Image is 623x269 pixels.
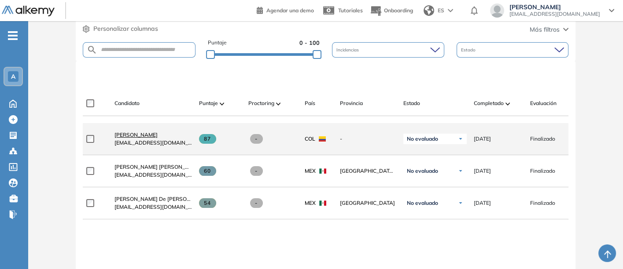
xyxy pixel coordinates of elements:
[276,102,280,105] img: [missing "en.ARROW_ALT" translation]
[114,99,140,107] span: Candidato
[305,199,316,207] span: MEX
[299,39,320,47] span: 0 - 100
[114,164,202,170] span: [PERSON_NAME] [PERSON_NAME]
[474,135,491,143] span: [DATE]
[370,1,413,20] button: Onboarding
[461,47,477,53] span: Estado
[2,6,55,17] img: Logo
[458,200,463,206] img: Ícono de flecha
[509,4,600,11] span: [PERSON_NAME]
[114,203,192,211] span: [EMAIL_ADDRESS][DOMAIN_NAME]
[199,99,218,107] span: Puntaje
[458,136,463,142] img: Ícono de flecha
[319,136,326,142] img: COL
[114,131,158,138] span: [PERSON_NAME]
[8,35,18,36] i: -
[509,11,600,18] span: [EMAIL_ADDRESS][DOMAIN_NAME]
[407,200,438,207] span: No evaluado
[87,44,97,55] img: SEARCH_ALT
[319,200,326,206] img: MEX
[505,102,510,105] img: [missing "en.ARROW_ALT" translation]
[424,5,434,16] img: world
[220,102,224,105] img: [missing "en.ARROW_ALT" translation]
[266,7,314,14] span: Agendar una demo
[340,167,396,175] span: [GEOGRAPHIC_DATA] ([GEOGRAPHIC_DATA])
[250,134,263,144] span: -
[305,167,316,175] span: MEX
[114,139,192,147] span: [EMAIL_ADDRESS][DOMAIN_NAME]
[340,135,396,143] span: -
[199,134,216,144] span: 87
[474,199,491,207] span: [DATE]
[319,168,326,174] img: MEX
[336,47,361,53] span: Incidencias
[530,167,555,175] span: Finalizado
[530,135,555,143] span: Finalizado
[530,25,560,34] span: Más filtros
[407,135,438,142] span: No evaluado
[250,166,263,176] span: -
[403,99,420,107] span: Estado
[474,167,491,175] span: [DATE]
[474,99,504,107] span: Completado
[199,198,216,208] span: 54
[93,24,158,33] span: Personalizar columnas
[332,42,444,58] div: Incidencias
[338,7,363,14] span: Tutoriales
[114,163,192,171] a: [PERSON_NAME] [PERSON_NAME]
[384,7,413,14] span: Onboarding
[250,198,263,208] span: -
[407,167,438,174] span: No evaluado
[114,131,192,139] a: [PERSON_NAME]
[11,73,15,80] span: A
[257,4,314,15] a: Agendar una demo
[438,7,444,15] span: ES
[457,42,568,58] div: Estado
[305,135,315,143] span: COL
[199,166,216,176] span: 60
[458,168,463,174] img: Ícono de flecha
[340,199,396,207] span: [GEOGRAPHIC_DATA]
[83,24,158,33] button: Personalizar columnas
[530,25,568,34] button: Más filtros
[114,195,192,203] a: [PERSON_NAME] De [PERSON_NAME] [PERSON_NAME]
[248,99,274,107] span: Proctoring
[114,196,255,202] span: [PERSON_NAME] De [PERSON_NAME] [PERSON_NAME]
[448,9,453,12] img: arrow
[530,99,557,107] span: Evaluación
[530,199,555,207] span: Finalizado
[114,171,192,179] span: [EMAIL_ADDRESS][DOMAIN_NAME]
[340,99,363,107] span: Provincia
[305,99,315,107] span: País
[208,39,227,47] span: Puntaje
